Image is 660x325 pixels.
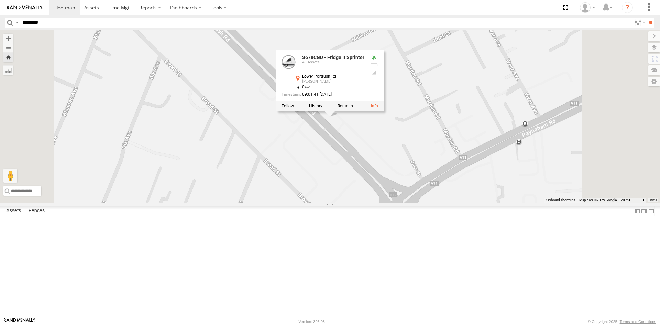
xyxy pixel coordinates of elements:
[650,199,657,202] a: Terms
[3,206,24,216] label: Assets
[309,104,322,108] label: View Asset History
[3,43,13,53] button: Zoom out
[338,104,356,108] label: Route To Location
[579,198,617,202] span: Map data ©2025 Google
[299,319,325,324] div: Version: 305.03
[588,319,656,324] div: © Copyright 2025 -
[370,62,378,68] div: No battery health information received from this device.
[370,55,378,61] div: Valid GPS Fix
[302,60,364,64] div: All Assets
[621,198,629,202] span: 20 m
[648,77,660,86] label: Map Settings
[282,55,295,69] a: View Asset Details
[25,206,48,216] label: Fences
[3,65,13,75] label: Measure
[302,55,364,60] a: S678CGD - Fridge It Sprinter
[302,79,364,84] div: [PERSON_NAME]
[14,18,20,28] label: Search Query
[619,198,646,203] button: Map Scale: 20 m per 41 pixels
[371,104,378,108] a: View Asset Details
[4,318,35,325] a: Visit our Website
[370,70,378,75] div: GSM Signal = 4
[282,104,294,108] label: Realtime tracking of Asset
[7,5,43,10] img: rand-logo.svg
[577,2,597,13] div: Peter Lu
[648,206,655,216] label: Hide Summary Table
[302,85,311,89] span: 0
[302,74,364,79] div: Lower Portrush Rd
[622,2,633,13] i: ?
[3,53,13,62] button: Zoom Home
[282,92,364,97] div: Date/time of location update
[641,206,648,216] label: Dock Summary Table to the Right
[632,18,647,28] label: Search Filter Options
[634,206,641,216] label: Dock Summary Table to the Left
[546,198,575,203] button: Keyboard shortcuts
[3,169,17,183] button: Drag Pegman onto the map to open Street View
[3,34,13,43] button: Zoom in
[620,319,656,324] a: Terms and Conditions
